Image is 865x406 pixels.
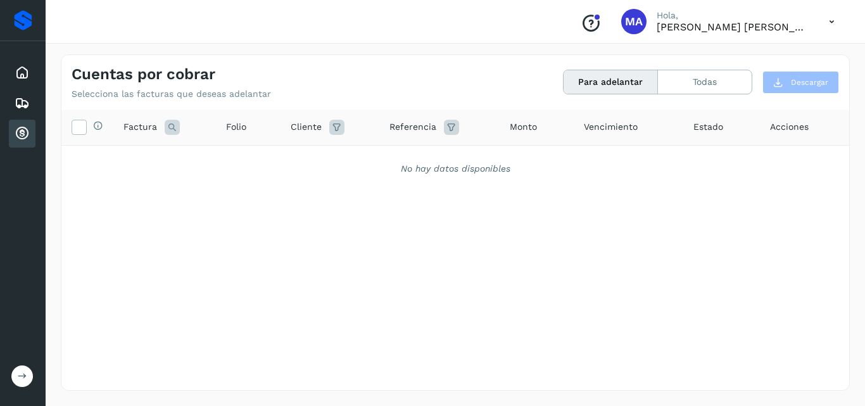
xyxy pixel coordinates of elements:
[291,120,322,134] span: Cliente
[693,120,723,134] span: Estado
[72,65,215,84] h4: Cuentas por cobrar
[658,70,752,94] button: Todas
[762,71,839,94] button: Descargar
[9,59,35,87] div: Inicio
[584,120,638,134] span: Vencimiento
[791,77,828,88] span: Descargar
[657,10,809,21] p: Hola,
[657,21,809,33] p: MIGUEL ANGEL LARIOS BRAVO
[389,120,436,134] span: Referencia
[78,162,833,175] div: No hay datos disponibles
[564,70,658,94] button: Para adelantar
[123,120,157,134] span: Factura
[770,120,809,134] span: Acciones
[72,89,271,99] p: Selecciona las facturas que deseas adelantar
[226,120,246,134] span: Folio
[9,120,35,148] div: Cuentas por cobrar
[9,89,35,117] div: Embarques
[510,120,537,134] span: Monto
